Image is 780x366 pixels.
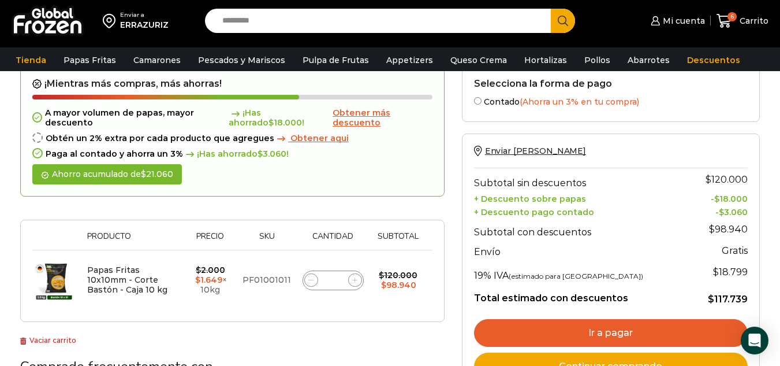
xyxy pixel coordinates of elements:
[141,169,146,179] span: $
[714,194,748,204] bdi: 18.000
[195,275,200,285] span: $
[237,250,297,310] td: PF01001011
[681,49,746,71] a: Descuentos
[297,232,369,250] th: Cantidad
[579,49,616,71] a: Pollos
[474,97,482,105] input: Contado(Ahorra un 3% en tu compra)
[237,232,297,250] th: Sku
[380,49,439,71] a: Appetizers
[551,9,575,33] button: Search button
[10,49,52,71] a: Tienda
[660,15,705,27] span: Mi cuenta
[379,270,384,280] span: $
[474,95,748,107] label: Contado
[719,207,748,217] bdi: 3.060
[708,294,714,305] span: $
[58,49,122,71] a: Papas Fritas
[716,8,768,35] a: 6 Carrito
[706,174,711,185] span: $
[379,270,417,280] bdi: 120.000
[474,146,586,156] a: Enviar [PERSON_NAME]
[709,224,715,235] span: $
[727,12,737,21] span: 6
[474,191,689,205] th: + Descuento sobre papas
[184,250,237,310] td: × 10kg
[706,174,748,185] bdi: 120.000
[20,336,76,345] a: Vaciar carrito
[290,133,349,143] span: Obtener aqui
[474,217,689,241] th: Subtotal con descuentos
[474,78,748,89] h2: Selecciona la forma de pago
[32,149,432,159] div: Paga al contado y ahorra un 3%
[325,272,341,289] input: Product quantity
[257,149,286,159] bdi: 3.060
[722,245,748,256] strong: Gratis
[32,134,432,143] div: Obtén un 2% extra por cada producto que agregues
[520,97,639,107] span: (Ahorra un 3% en tu compra)
[741,327,768,354] div: Open Intercom Messenger
[689,191,748,205] td: -
[195,275,222,285] bdi: 1.649
[713,267,719,278] span: $
[474,241,689,261] th: Envío
[81,232,184,250] th: Producto
[192,49,291,71] a: Pescados y Mariscos
[87,265,167,295] a: Papas Fritas 10x10mm - Corte Bastón - Caja 10 kg
[196,265,225,275] bdi: 2.000
[183,149,289,159] span: ¡Has ahorrado !
[474,284,689,306] th: Total estimado con descuentos
[120,19,169,31] div: ERRAZURIZ
[713,267,748,278] span: 18.799
[622,49,675,71] a: Abarrotes
[333,108,390,128] span: Obtener más descuento
[381,280,386,290] span: $
[445,49,513,71] a: Queso Crema
[485,146,586,156] span: Enviar [PERSON_NAME]
[32,164,182,184] div: Ahorro acumulado de
[141,169,173,179] bdi: 21.060
[103,11,120,31] img: address-field-icon.svg
[709,224,748,235] bdi: 98.940
[229,108,330,128] span: ¡Has ahorrado !
[268,117,302,128] bdi: 18.000
[474,168,689,191] th: Subtotal sin descuentos
[714,194,719,204] span: $
[381,280,416,290] bdi: 98.940
[120,11,169,19] div: Enviar a
[297,49,375,71] a: Pulpa de Frutas
[689,204,748,217] td: -
[518,49,573,71] a: Hortalizas
[474,204,689,217] th: + Descuento pago contado
[32,108,432,128] div: A mayor volumen de papas, mayor descuento
[196,265,201,275] span: $
[719,207,724,217] span: $
[274,134,349,143] a: Obtener aqui
[474,261,689,284] th: 19% IVA
[509,272,643,280] small: (estimado para [GEOGRAPHIC_DATA])
[737,15,768,27] span: Carrito
[708,294,748,305] bdi: 117.739
[333,108,432,128] a: Obtener más descuento
[257,149,263,159] span: $
[268,117,274,128] span: $
[369,232,426,250] th: Subtotal
[32,78,432,90] h2: ¡Mientras más compras, más ahorras!
[474,319,748,347] a: Ir a pagar
[648,9,704,32] a: Mi cuenta
[128,49,186,71] a: Camarones
[184,232,237,250] th: Precio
